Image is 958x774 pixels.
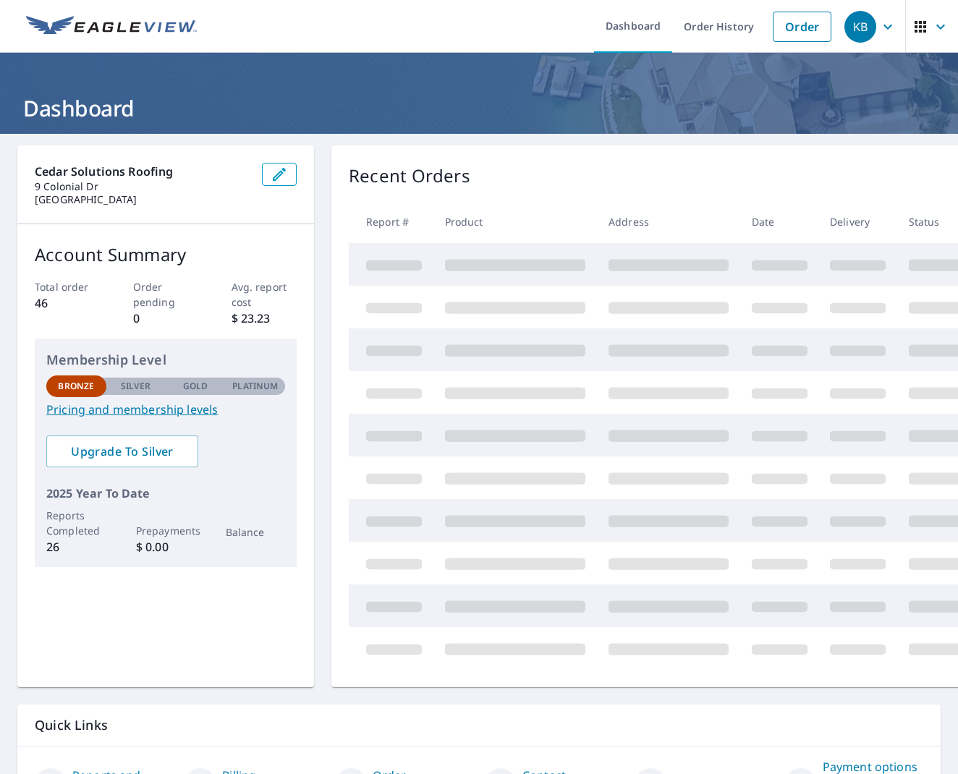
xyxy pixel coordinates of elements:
[136,523,196,538] p: Prepayments
[46,508,106,538] p: Reports Completed
[46,435,198,467] a: Upgrade To Silver
[818,200,897,243] th: Delivery
[46,401,285,418] a: Pricing and membership levels
[597,200,740,243] th: Address
[58,380,94,393] p: Bronze
[58,443,187,459] span: Upgrade To Silver
[17,93,941,123] h1: Dashboard
[183,380,208,393] p: Gold
[232,310,297,327] p: $ 23.23
[35,163,250,180] p: Cedar Solutions Roofing
[46,350,285,370] p: Membership Level
[433,200,597,243] th: Product
[232,380,278,393] p: Platinum
[349,163,470,189] p: Recent Orders
[26,16,197,38] img: EV Logo
[35,242,297,268] p: Account Summary
[46,485,285,502] p: 2025 Year To Date
[232,279,297,310] p: Avg. report cost
[773,12,831,42] a: Order
[46,538,106,556] p: 26
[133,310,199,327] p: 0
[35,279,101,294] p: Total order
[35,294,101,312] p: 46
[35,180,250,193] p: 9 Colonial Dr
[740,200,819,243] th: Date
[121,380,151,393] p: Silver
[226,524,286,540] p: Balance
[35,716,923,734] p: Quick Links
[844,11,876,43] div: KB
[35,193,250,206] p: [GEOGRAPHIC_DATA]
[136,538,196,556] p: $ 0.00
[349,200,433,243] th: Report #
[133,279,199,310] p: Order pending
